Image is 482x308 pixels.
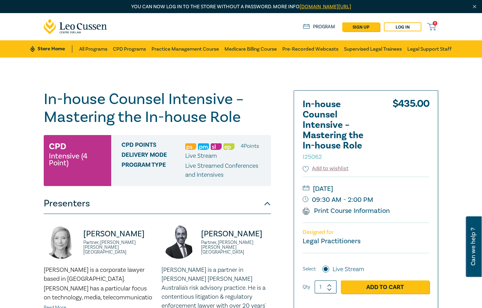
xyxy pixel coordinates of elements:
button: Add to wishlist [303,165,348,173]
label: Qty [303,283,310,291]
small: 09:30 AM - 2:00 PM [303,194,429,205]
a: Pre-Recorded Webcasts [282,40,338,58]
button: Presenters [44,193,271,214]
span: CPD Points [122,142,185,151]
small: Legal Practitioners [303,237,360,246]
div: $ 435.00 [392,99,429,165]
img: https://s3.ap-southeast-2.amazonaws.com/leo-cussen-store-production-content/Contacts/Rajaee%20Rou... [161,224,196,259]
span: Can we help ? [470,220,476,273]
a: sign up [342,22,380,31]
h3: CPD [49,140,66,153]
span: Select: [303,265,316,273]
a: Practice Management Course [151,40,219,58]
label: Live Stream [333,265,364,274]
a: Store Home [30,45,72,53]
a: All Programs [79,40,107,58]
a: Legal Support Staff [407,40,452,58]
span: [PERSON_NAME] is a corporate lawyer based in [GEOGRAPHIC_DATA]. [44,266,145,283]
img: Ethics & Professional Responsibility [223,143,234,150]
small: Intensive (4 Point) [49,153,106,166]
span: [PERSON_NAME] has a particular focus on technology, media, telecommunicatio [44,285,152,301]
h2: In-house Counsel Intensive – Mastering the In-house Role [303,99,378,161]
a: Print Course Information [303,206,390,215]
img: Substantive Law [211,143,222,150]
p: You can now log in to the store without a password. More info [44,3,438,11]
small: [DATE] [303,183,429,194]
small: I25062 [303,153,322,161]
p: Designed for [303,229,429,236]
p: [PERSON_NAME] [201,228,271,239]
a: Medicare Billing Course [224,40,277,58]
img: Practice Management & Business Skills [198,143,209,150]
small: Partner, [PERSON_NAME] [PERSON_NAME] [GEOGRAPHIC_DATA] [83,240,153,255]
a: [DOMAIN_NAME][URL] [300,3,351,10]
a: CPD Programs [113,40,146,58]
img: https://s3.ap-southeast-2.amazonaws.com/leo-cussen-store-production-content/Contacts/Lisa%20Fitzg... [44,224,78,259]
a: Add to Cart [341,280,429,294]
a: Program [303,23,335,31]
p: [PERSON_NAME] [83,228,153,239]
li: 4 Point s [241,142,259,151]
span: Delivery Mode [122,152,185,161]
p: Live Streamed Conferences and Intensives [185,162,266,179]
h1: In-house Counsel Intensive – Mastering the In-house Role [44,90,271,126]
a: Log in [384,22,421,31]
input: 1 [315,280,337,294]
img: Professional Skills [185,143,196,150]
small: Partner, [PERSON_NAME] [PERSON_NAME] [GEOGRAPHIC_DATA] [201,240,271,255]
a: Supervised Legal Trainees [344,40,402,58]
span: Program type [122,162,185,179]
span: Live Stream [185,152,217,160]
img: Close [472,4,478,10]
span: 0 [433,21,437,25]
